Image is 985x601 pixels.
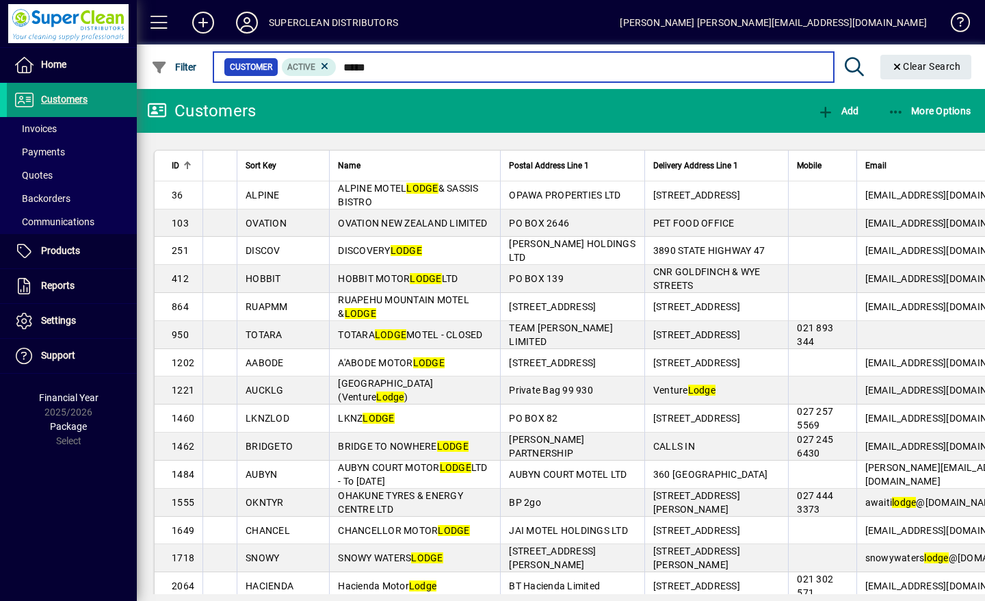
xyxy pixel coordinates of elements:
span: 021 302 571 [797,574,833,598]
em: LODGE [345,308,376,319]
mat-chip: Activation Status: Active [282,58,337,76]
span: DISCOVERY [338,245,422,256]
span: 021 893 344 [797,322,833,347]
span: OKNTYR [246,497,284,508]
span: JAI MOTEL HOLDINGS LTD [509,525,628,536]
span: Customers [41,94,88,105]
span: [STREET_ADDRESS] [653,301,740,312]
span: Customer [230,60,272,74]
div: Name [338,158,492,173]
button: Clear [880,55,972,79]
a: Products [7,234,137,268]
div: SUPERCLEAN DISTRIBUTORS [269,12,398,34]
span: Add [817,105,858,116]
div: Customers [147,100,256,122]
button: Profile [225,10,269,35]
span: ALPINE MOTEL & SASSIS BISTRO [338,183,478,207]
span: RUAPEHU MOUNTAIN MOTEL & [338,294,469,319]
span: [PERSON_NAME] HOLDINGS LTD [509,238,635,263]
span: CALLS IN [653,441,695,452]
a: Home [7,48,137,82]
span: BRIDGE TO NOWHERE [338,441,469,452]
span: Support [41,350,75,361]
span: DISCOV [246,245,280,256]
a: Support [7,339,137,373]
span: Active [287,62,315,72]
span: Mobile [797,158,822,173]
span: ID [172,158,179,173]
span: Sort Key [246,158,276,173]
span: 1649 [172,525,194,536]
span: LKNZLOD [246,413,289,424]
span: [STREET_ADDRESS] [653,190,740,201]
span: Hacienda Motor [338,580,436,591]
em: LODGE [411,552,443,563]
em: LODGE [375,329,406,340]
span: CHANCEL [246,525,290,536]
span: AUBYN COURT MOTEL LTD [509,469,627,480]
em: Lodge [376,392,404,402]
span: Reports [41,280,75,291]
span: Name [338,158,360,173]
span: [GEOGRAPHIC_DATA] (Venture ) [338,378,433,402]
span: Products [41,245,80,256]
span: OVATION [246,218,287,229]
span: PO BOX 82 [509,413,557,424]
em: LODGE [410,273,441,284]
div: ID [172,158,194,173]
span: Settings [41,315,76,326]
span: SNOWY WATERS [338,552,443,563]
span: Delivery Address Line 1 [653,158,738,173]
em: Lodge [409,580,436,591]
span: 950 [172,329,189,340]
span: TOTARA MOTEL - CLOSED [338,329,482,340]
a: Knowledge Base [941,3,968,47]
span: HOBBIT [246,273,281,284]
span: CNR GOLDFINCH & WYE STREETS [653,266,761,291]
span: RUAPMM [246,301,288,312]
span: [STREET_ADDRESS] [509,357,596,368]
span: AABODE [246,357,284,368]
span: [STREET_ADDRESS][PERSON_NAME] [509,546,596,570]
span: PET FOOD OFFICE [653,218,735,229]
span: A'ABODE MOTOR [338,357,445,368]
span: 1718 [172,552,194,563]
span: [PERSON_NAME] PARTNERSHIP [509,434,584,459]
span: Venture [653,385,715,396]
span: 1462 [172,441,194,452]
span: 36 [172,190,183,201]
span: [STREET_ADDRESS] [653,413,740,424]
span: 1202 [172,357,194,368]
span: 027 257 5569 [797,406,833,431]
span: SNOWY [246,552,279,563]
span: BP 2go [509,497,541,508]
span: HOBBIT MOTOR LTD [338,273,458,284]
span: OHAKUNE TYRES & ENERGY CENTRE LTD [338,490,463,515]
span: Communications [14,216,94,227]
span: BRIDGETO [246,441,293,452]
button: Add [814,99,862,123]
div: Mobile [797,158,848,173]
a: Communications [7,210,137,233]
span: 2064 [172,580,194,591]
span: 1460 [172,413,194,424]
a: Payments [7,140,137,164]
em: lodge [892,497,916,508]
span: OPAWA PROPERTIES LTD [509,190,620,201]
span: [STREET_ADDRESS] [653,525,740,536]
em: LODGE [363,413,394,424]
span: [STREET_ADDRESS] [653,329,740,340]
em: Lodge [688,385,715,396]
span: 027 444 3373 [797,490,833,515]
span: TOTARA [246,329,283,340]
em: lodge [924,552,948,563]
span: ALPINE [246,190,280,201]
span: 1555 [172,497,194,508]
span: Package [50,421,87,432]
span: LKNZ [338,413,394,424]
span: 864 [172,301,189,312]
span: 1484 [172,469,194,480]
span: [STREET_ADDRESS][PERSON_NAME] [653,546,740,570]
span: 251 [172,245,189,256]
span: 412 [172,273,189,284]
